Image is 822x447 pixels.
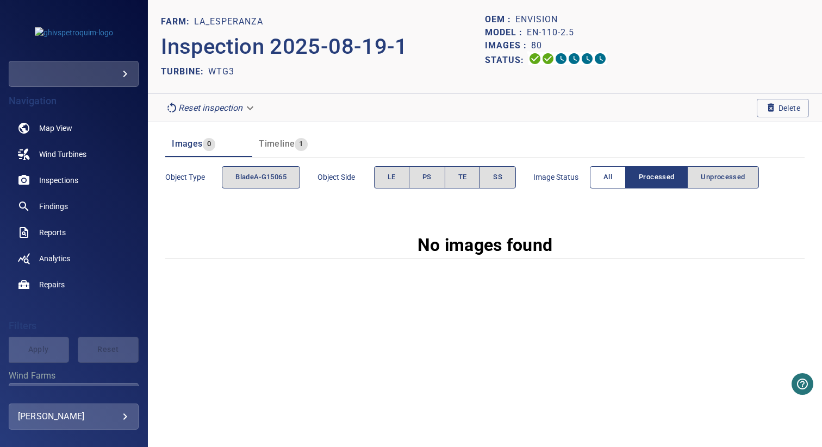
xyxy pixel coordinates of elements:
span: LE [388,171,396,184]
div: objectType [222,166,300,188]
p: Status: [485,52,528,68]
p: 80 [531,39,542,52]
svg: Uploading 100% [528,52,541,65]
p: FARM: [161,15,194,28]
span: bladeA-G15065 [235,171,287,184]
svg: Selecting 0% [555,52,568,65]
a: reports noActive [9,219,139,245]
button: TE [445,166,481,188]
div: imageStatus [590,166,759,188]
button: bladeA-G15065 [222,166,300,188]
svg: Data Formatted 100% [541,52,555,65]
h4: Navigation [9,96,139,106]
p: Images : [485,39,531,52]
div: objectSide [374,166,516,188]
span: Delete [765,102,800,114]
span: Unprocessed [701,171,745,184]
h4: Filters [9,320,139,331]
span: Analytics [39,253,70,264]
span: Findings [39,201,68,212]
span: All [603,171,612,184]
a: findings noActive [9,193,139,219]
label: Wind Farms [9,372,139,380]
p: EN-110-2.5 [527,26,574,39]
p: OEM : [485,13,515,26]
button: Unprocessed [687,166,758,188]
p: Inspection 2025-08-19-1 [161,30,485,63]
span: Timeline [259,138,295,149]
span: Object type [165,172,222,182]
span: PS [422,171,432,184]
p: Model : [485,26,527,39]
span: Images [172,138,202,149]
p: Envision [515,13,558,26]
div: [PERSON_NAME] [18,408,129,425]
div: ghivspetroquim [9,61,139,87]
span: Map View [39,123,72,134]
span: Object Side [317,172,374,182]
p: WTG3 [208,65,234,78]
a: repairs noActive [9,272,139,298]
span: Repairs [39,279,65,290]
span: Reports [39,227,66,238]
button: Delete [757,99,809,117]
p: TURBINE: [161,65,208,78]
a: map noActive [9,115,139,141]
span: TE [458,171,467,184]
span: Image Status [533,172,590,182]
p: La_Esperanza [194,15,263,28]
span: Inspections [39,175,78,186]
em: Reset inspection [178,103,242,113]
div: Wind Farms [9,383,139,409]
img: ghivspetroquim-logo [35,27,113,38]
p: No images found [418,232,553,258]
div: Reset inspection [161,98,260,117]
span: 1 [295,138,307,150]
a: inspections noActive [9,167,139,193]
span: 0 [203,138,215,150]
svg: Classification 0% [594,52,607,65]
span: SS [493,171,502,184]
button: SS [479,166,516,188]
svg: ML Processing 0% [568,52,581,65]
svg: Matching 0% [581,52,594,65]
button: All [590,166,626,188]
span: Wind Turbines [39,149,86,160]
a: windturbines noActive [9,141,139,167]
button: PS [409,166,445,188]
button: Processed [625,166,688,188]
a: analytics noActive [9,245,139,272]
span: Processed [639,171,674,184]
button: LE [374,166,409,188]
